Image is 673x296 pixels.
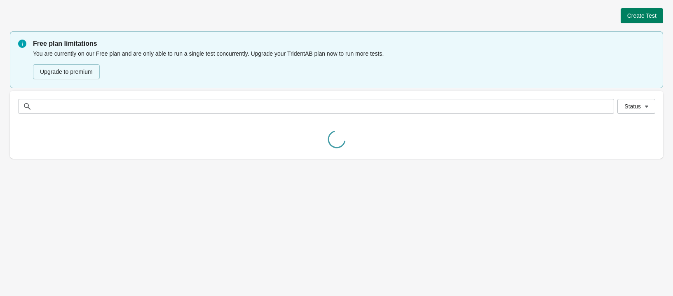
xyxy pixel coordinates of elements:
button: Upgrade to premium [33,64,100,79]
span: Status [624,103,641,110]
button: Create Test [621,8,663,23]
p: Free plan limitations [33,39,655,49]
span: Create Test [627,12,657,19]
div: You are currently on our Free plan and are only able to run a single test concurrently. Upgrade y... [33,49,655,80]
button: Status [617,99,655,114]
